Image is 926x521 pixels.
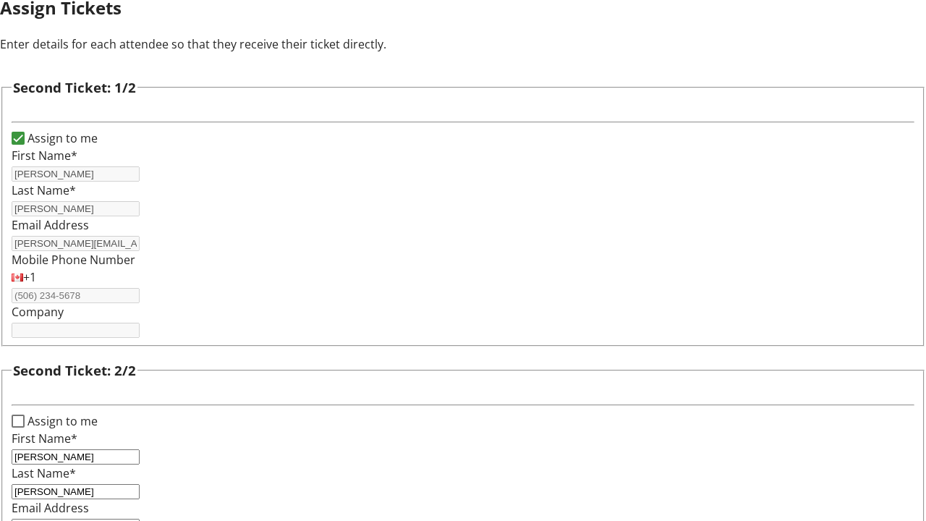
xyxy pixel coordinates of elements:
label: Assign to me [25,130,98,147]
label: Assign to me [25,412,98,430]
label: Company [12,304,64,320]
h3: Second Ticket: 2/2 [13,360,136,381]
label: First Name* [12,431,77,446]
h3: Second Ticket: 1/2 [13,77,136,98]
label: Last Name* [12,182,76,198]
label: First Name* [12,148,77,164]
label: Last Name* [12,465,76,481]
label: Email Address [12,217,89,233]
label: Email Address [12,500,89,516]
input: (506) 234-5678 [12,288,140,303]
label: Mobile Phone Number [12,252,135,268]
